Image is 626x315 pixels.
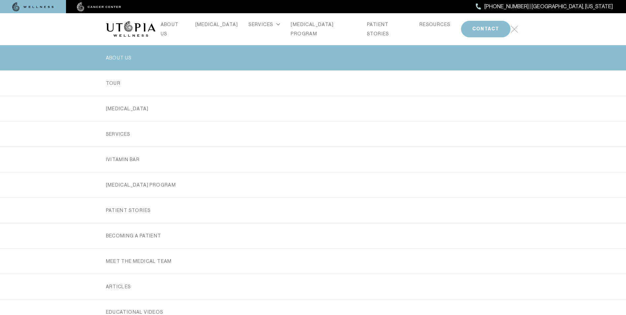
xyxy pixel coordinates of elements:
[367,20,409,38] a: PATIENT STORIES
[248,20,280,29] div: SERVICES
[106,147,520,172] a: iVitamin Bar
[106,274,520,299] a: ARTICLES
[291,20,356,38] a: [MEDICAL_DATA] PROGRAM
[476,2,613,11] a: [PHONE_NUMBER] | [GEOGRAPHIC_DATA], [US_STATE]
[106,96,520,121] a: [MEDICAL_DATA]
[106,249,520,274] a: MEET THE MEDICAL TEAM
[106,172,520,197] a: [MEDICAL_DATA] PROGRAM
[106,71,520,96] a: TOUR
[77,2,121,12] img: cancer center
[161,20,185,38] a: ABOUT US
[106,198,520,223] a: PATIENT STORIES
[106,223,520,248] a: Becoming a Patient
[511,25,518,33] img: icon-hamburger
[106,122,520,147] a: SERVICES
[106,21,155,37] img: logo
[12,2,54,12] img: wellness
[106,45,520,70] a: ABOUT US
[195,20,238,29] a: [MEDICAL_DATA]
[419,20,450,29] a: RESOURCES
[461,21,511,37] button: CONTACT
[484,2,613,11] span: [PHONE_NUMBER] | [GEOGRAPHIC_DATA], [US_STATE]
